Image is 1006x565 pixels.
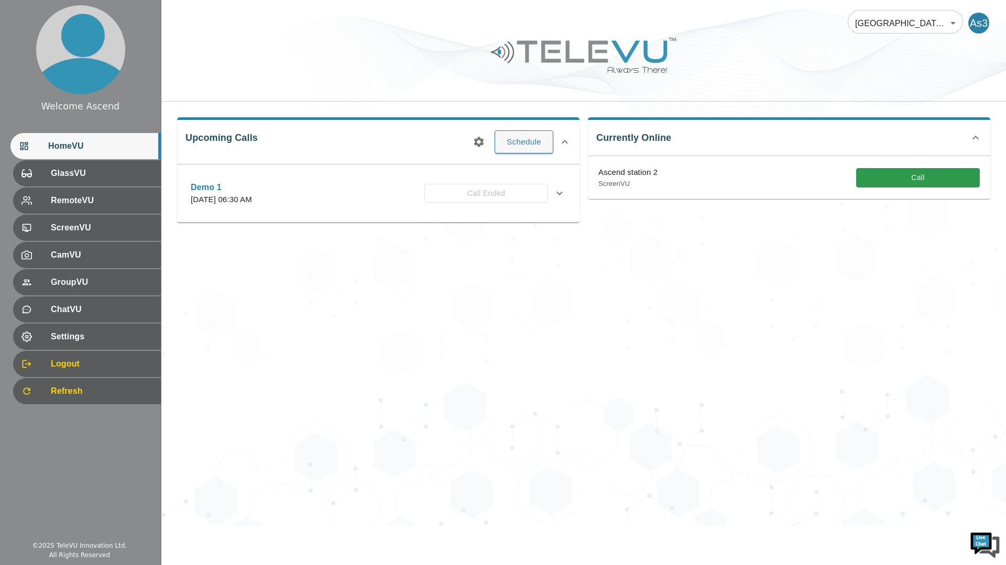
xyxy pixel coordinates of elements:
img: Chat Widget [969,528,1001,560]
div: RemoteVU [13,187,161,214]
button: Schedule [495,130,553,153]
span: HomeVU [48,140,152,152]
div: Demo 1[DATE] 06:30 AMCall Ended [182,175,574,212]
p: ScreenVU [598,179,658,189]
span: Settings [51,330,152,343]
p: Ascend station 2 [598,167,658,179]
div: GlassVU [13,160,161,186]
div: Refresh [13,378,161,404]
span: ChatVU [51,303,152,316]
div: As3 [968,13,989,34]
div: GroupVU [13,269,161,295]
span: ScreenVU [51,221,152,234]
img: profile.png [36,5,125,94]
button: Call [856,168,980,187]
span: Refresh [51,385,152,397]
div: ScreenVU [13,215,161,241]
div: Logout [13,351,161,377]
div: ChatVU [13,296,161,323]
p: Demo 1 [191,181,252,194]
span: GroupVU [51,276,152,289]
div: All Rights Reserved [49,550,110,560]
span: CamVU [51,249,152,261]
p: [DATE] 06:30 AM [191,194,252,206]
div: Settings [13,324,161,350]
img: Logo [489,34,678,77]
div: [GEOGRAPHIC_DATA] At Home [848,8,963,38]
span: GlassVU [51,167,152,180]
div: © 2025 TeleVU Innovation Ltd. [32,541,127,550]
div: Welcome Ascend [41,99,119,113]
span: Logout [51,358,152,370]
div: HomeVU [10,133,161,159]
div: CamVU [13,242,161,268]
span: RemoteVU [51,194,152,207]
